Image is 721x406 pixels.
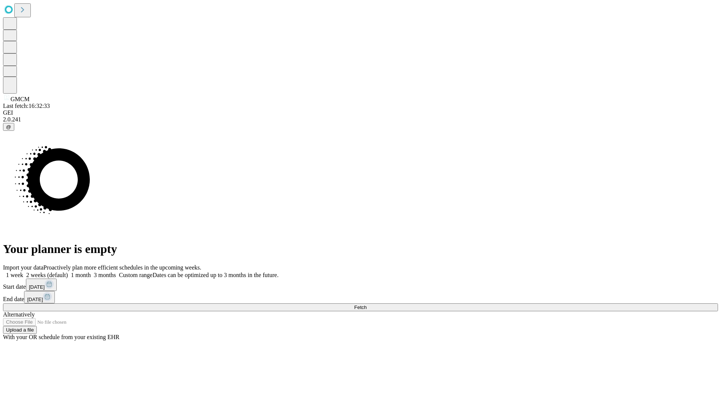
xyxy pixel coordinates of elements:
[3,264,44,271] span: Import your data
[3,116,718,123] div: 2.0.241
[354,304,367,310] span: Fetch
[3,242,718,256] h1: Your planner is empty
[26,272,68,278] span: 2 weeks (default)
[26,279,57,291] button: [DATE]
[3,311,35,318] span: Alternatively
[24,291,55,303] button: [DATE]
[3,109,718,116] div: GEI
[152,272,278,278] span: Dates can be optimized up to 3 months in the future.
[3,291,718,303] div: End date
[29,284,45,290] span: [DATE]
[6,272,23,278] span: 1 week
[3,279,718,291] div: Start date
[94,272,116,278] span: 3 months
[3,334,119,340] span: With your OR schedule from your existing EHR
[3,103,50,109] span: Last fetch: 16:32:33
[3,123,14,131] button: @
[3,303,718,311] button: Fetch
[6,124,11,130] span: @
[119,272,152,278] span: Custom range
[27,297,43,302] span: [DATE]
[11,96,30,102] span: GMCM
[71,272,91,278] span: 1 month
[44,264,201,271] span: Proactively plan more efficient schedules in the upcoming weeks.
[3,326,37,334] button: Upload a file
